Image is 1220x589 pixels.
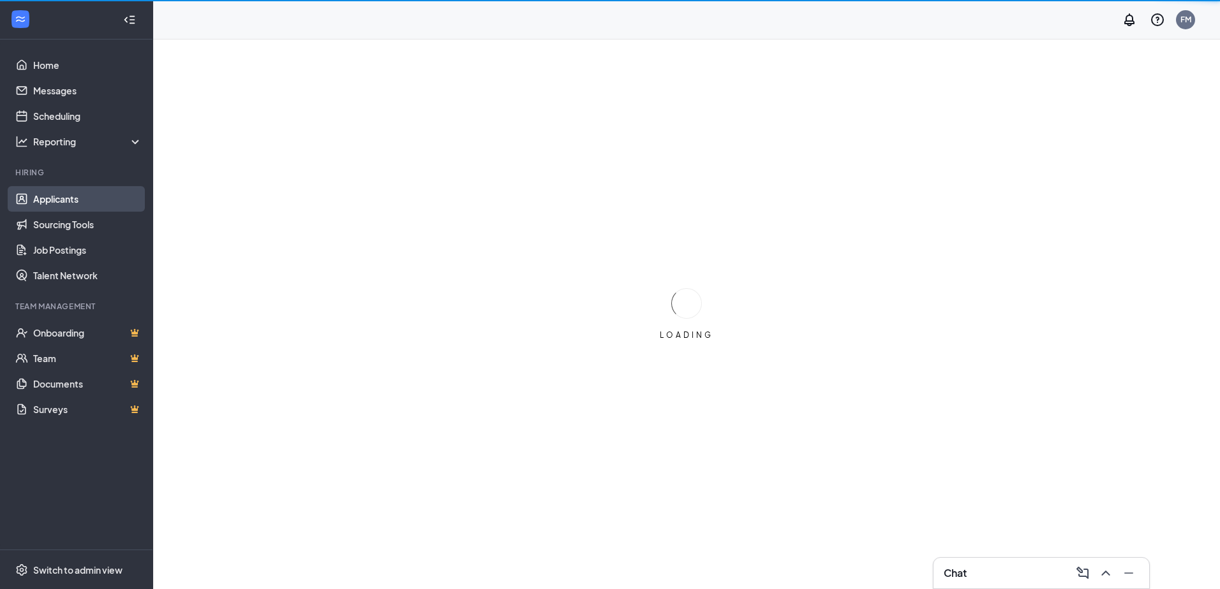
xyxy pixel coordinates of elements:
a: DocumentsCrown [33,371,142,396]
a: SurveysCrown [33,396,142,422]
div: Switch to admin view [33,564,123,576]
svg: ChevronUp [1098,565,1113,581]
svg: Analysis [15,135,28,148]
a: TeamCrown [33,345,142,371]
button: Minimize [1119,563,1139,583]
a: Home [33,52,142,78]
svg: QuestionInfo [1150,12,1165,27]
button: ComposeMessage [1073,563,1093,583]
svg: WorkstreamLogo [14,13,27,25]
svg: Collapse [123,13,136,26]
div: FM [1180,14,1191,25]
div: Reporting [33,135,143,148]
h3: Chat [944,566,967,580]
div: LOADING [655,330,718,340]
a: OnboardingCrown [33,320,142,345]
svg: Minimize [1121,565,1136,581]
svg: Notifications [1122,12,1137,27]
svg: ComposeMessage [1075,565,1090,581]
a: Messages [33,78,142,103]
a: Sourcing Tools [33,212,142,237]
a: Applicants [33,186,142,212]
a: Talent Network [33,263,142,288]
svg: Settings [15,564,28,576]
div: Team Management [15,301,140,312]
a: Job Postings [33,237,142,263]
a: Scheduling [33,103,142,129]
button: ChevronUp [1096,563,1116,583]
div: Hiring [15,167,140,178]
